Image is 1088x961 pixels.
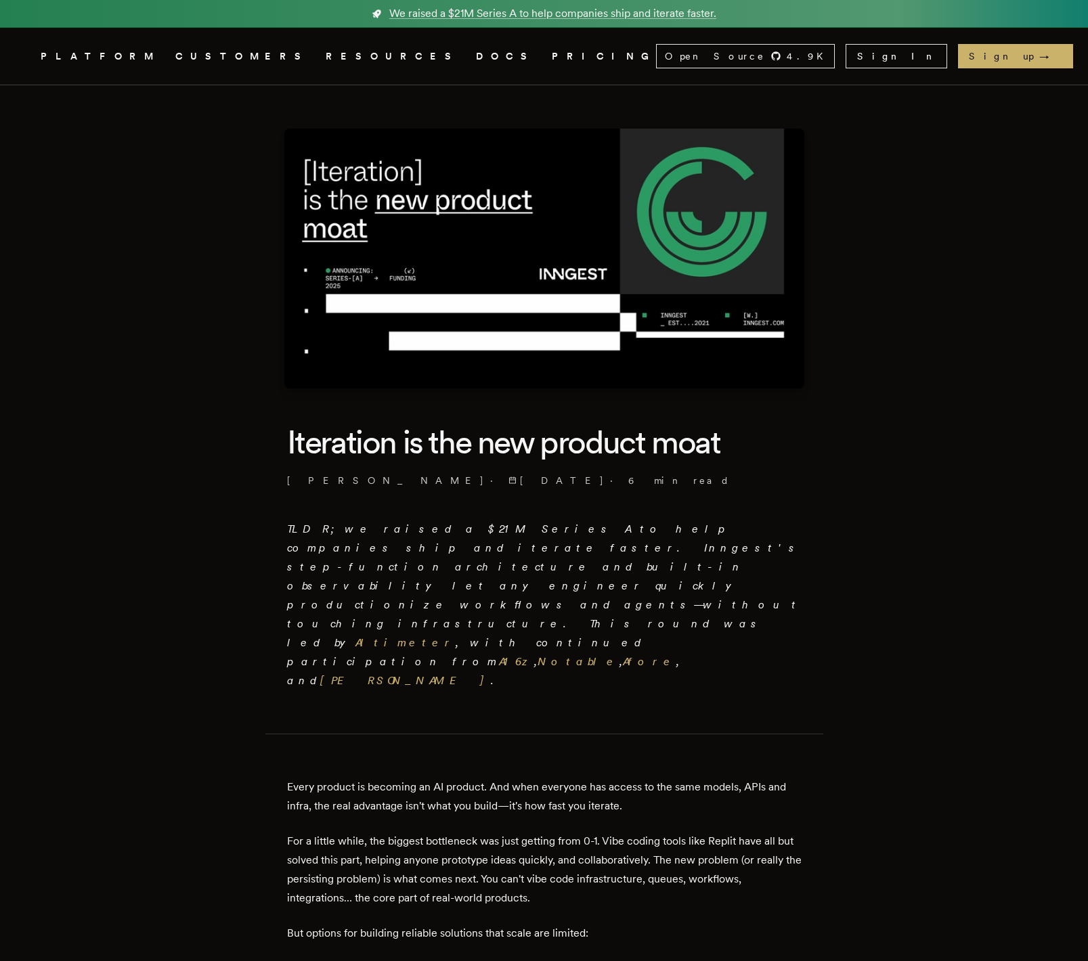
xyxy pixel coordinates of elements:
button: PLATFORM [41,48,159,65]
span: 6 min read [628,474,730,487]
p: Every product is becoming an AI product. And when everyone has access to the same models, APIs an... [287,778,802,815]
span: We raised a $21M Series A to help companies ship and iterate faster. [389,5,716,22]
a: Afore [623,655,676,668]
p: For a little while, the biggest bottleneck was just getting from 0-1. Vibe coding tools like Repl... [287,832,802,908]
a: DOCS [476,48,536,65]
a: Sign In [846,44,947,68]
h1: Iteration is the new product moat [287,421,802,463]
button: RESOURCES [326,48,460,65]
p: · · [287,474,802,487]
a: Sign up [958,44,1073,68]
span: → [1039,49,1062,63]
a: A16z [499,655,534,668]
span: 4.9 K [787,49,831,63]
a: [PERSON_NAME] [320,674,491,687]
a: PRICING [552,48,656,65]
a: CUSTOMERS [175,48,309,65]
a: [PERSON_NAME] [287,474,485,487]
nav: Global [3,28,1086,85]
a: Altimeter [355,636,456,649]
em: TLDR; we raised a $21M Series A to help companies ship and iterate faster. Inngest's step-functio... [287,522,802,687]
span: Open Source [665,49,765,63]
img: Featured image for Iteration is the new product moat blog post [284,129,804,388]
p: But options for building reliable solutions that scale are limited: [287,924,802,943]
span: [DATE] [508,474,605,487]
a: Notable [538,655,619,668]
